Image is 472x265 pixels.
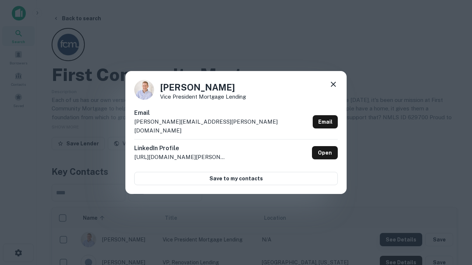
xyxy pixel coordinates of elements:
button: Save to my contacts [134,172,338,185]
h4: [PERSON_NAME] [160,81,246,94]
iframe: Chat Widget [435,183,472,218]
a: Open [312,146,338,159]
a: Email [313,115,338,128]
h6: Email [134,109,310,117]
p: Vice President Mortgage Lending [160,94,246,99]
img: 1520878720083 [134,80,154,100]
h6: LinkedIn Profile [134,144,226,153]
p: [URL][DOMAIN_NAME][PERSON_NAME] [134,153,226,162]
p: [PERSON_NAME][EMAIL_ADDRESS][PERSON_NAME][DOMAIN_NAME] [134,117,310,135]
